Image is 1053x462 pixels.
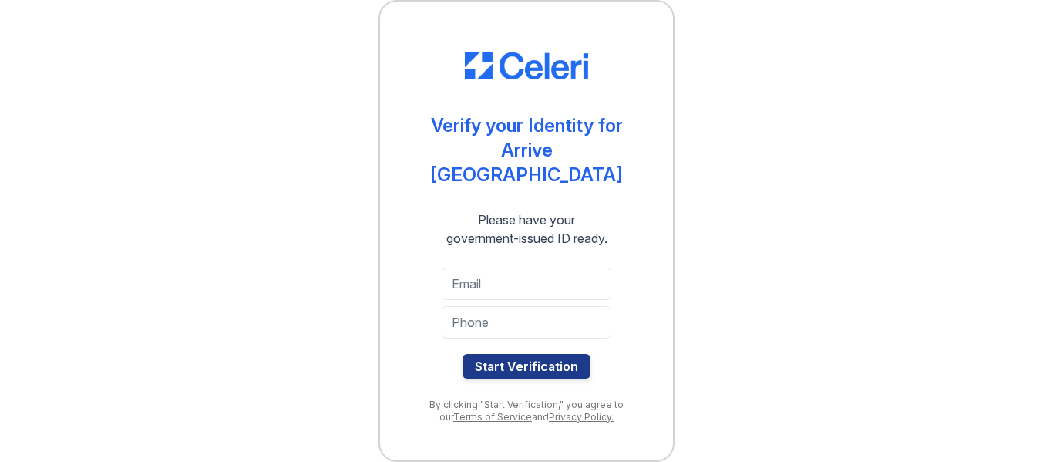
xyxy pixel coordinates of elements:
div: By clicking "Start Verification," you agree to our and [411,399,642,423]
input: Email [442,268,611,300]
a: Privacy Policy. [549,411,614,423]
a: Terms of Service [453,411,532,423]
div: Verify your Identity for Arrive [GEOGRAPHIC_DATA] [411,113,642,187]
img: CE_Logo_Blue-a8612792a0a2168367f1c8372b55b34899dd931a85d93a1a3d3e32e68fde9ad4.png [465,52,588,79]
input: Phone [442,306,611,339]
div: Please have your government-issued ID ready. [419,211,635,248]
button: Start Verification [463,354,590,379]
